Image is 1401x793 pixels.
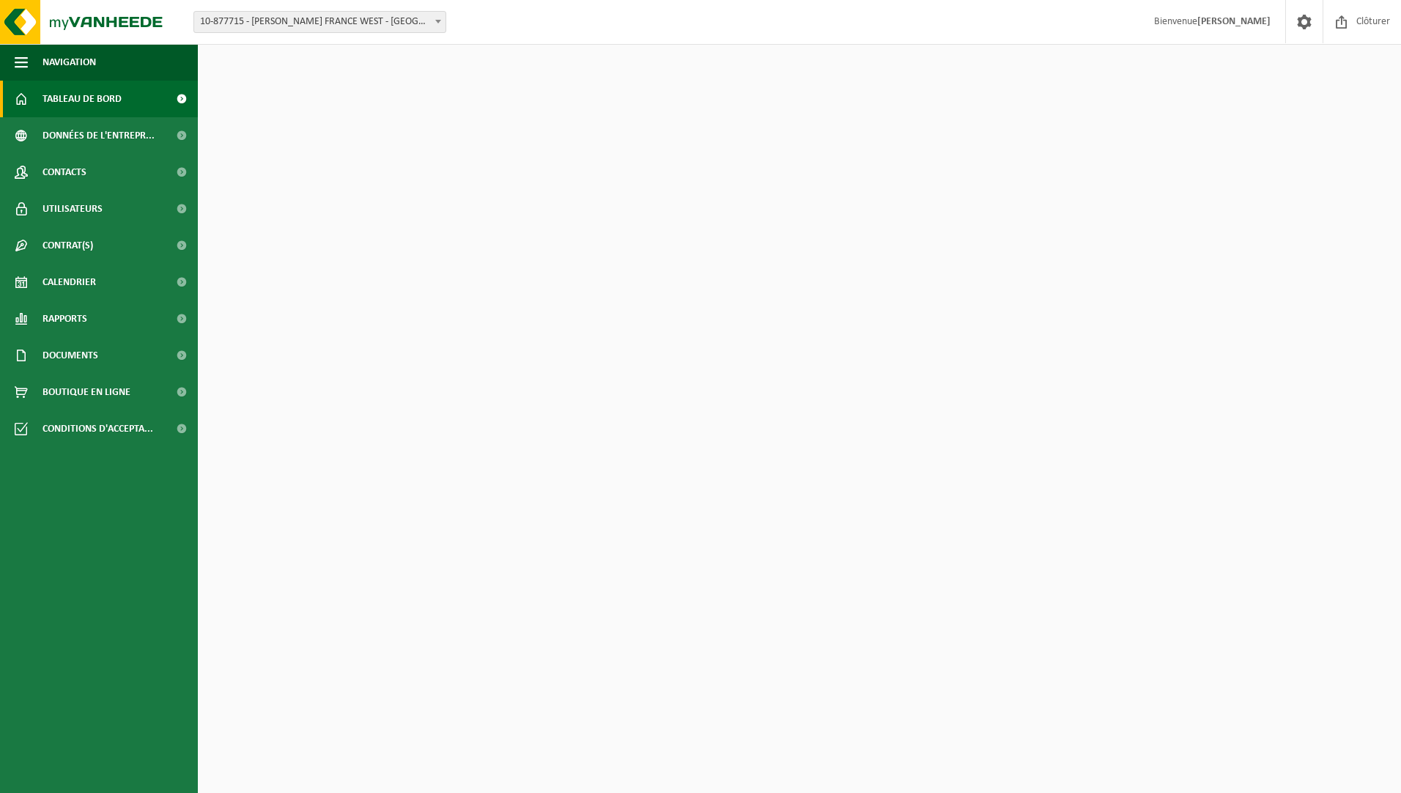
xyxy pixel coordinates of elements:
[42,191,103,227] span: Utilisateurs
[42,264,96,300] span: Calendrier
[42,227,93,264] span: Contrat(s)
[193,11,446,33] span: 10-877715 - ADLER PELZER FRANCE WEST - MORNAC
[42,337,98,374] span: Documents
[194,12,446,32] span: 10-877715 - ADLER PELZER FRANCE WEST - MORNAC
[42,300,87,337] span: Rapports
[1197,16,1271,27] strong: [PERSON_NAME]
[42,410,153,447] span: Conditions d'accepta...
[42,374,130,410] span: Boutique en ligne
[42,154,86,191] span: Contacts
[42,44,96,81] span: Navigation
[42,81,122,117] span: Tableau de bord
[42,117,155,154] span: Données de l'entrepr...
